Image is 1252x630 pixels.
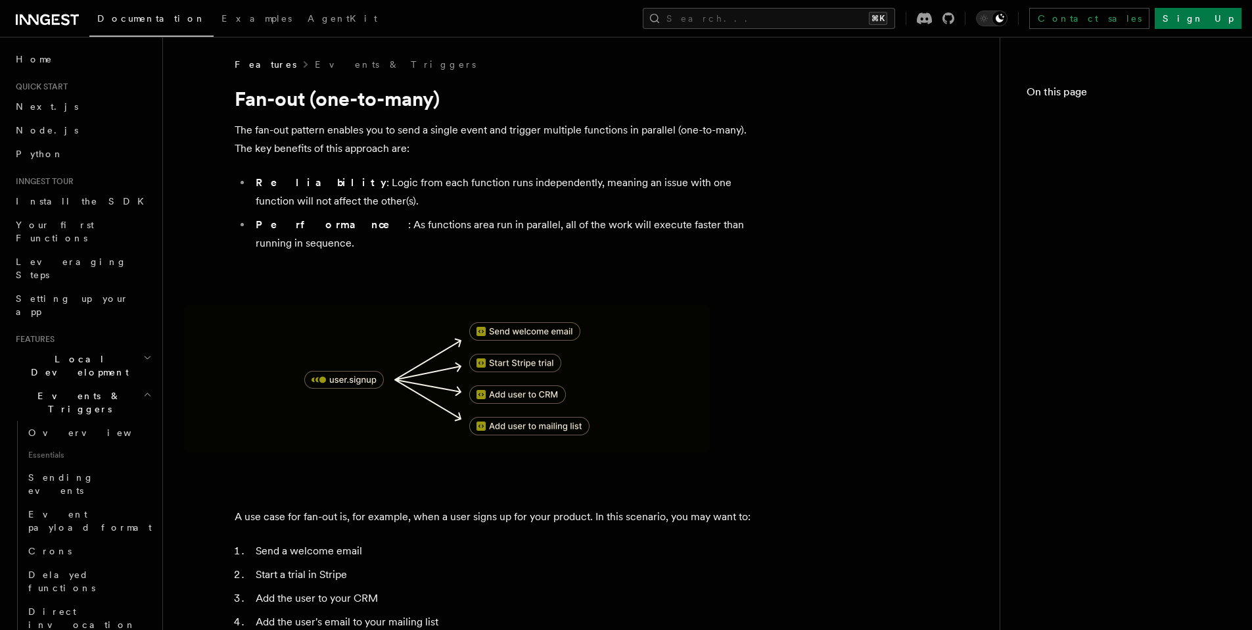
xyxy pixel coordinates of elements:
[28,472,94,496] span: Sending events
[235,121,760,158] p: The fan-out pattern enables you to send a single event and trigger multiple functions in parallel...
[11,189,154,213] a: Install the SDK
[28,569,95,593] span: Delayed functions
[184,305,710,452] img: A diagram showing how to fan-out to multiple functions
[256,176,386,189] strong: Reliability
[11,213,154,250] a: Your first Functions
[252,542,760,560] li: Send a welcome email
[16,220,94,243] span: Your first Functions
[1027,84,1226,105] h4: On this page
[16,256,127,280] span: Leveraging Steps
[23,445,154,466] span: Essentials
[11,384,154,421] button: Events & Triggers
[23,466,154,502] a: Sending events
[1029,8,1149,29] a: Contact sales
[315,58,476,71] a: Events & Triggers
[28,546,72,556] span: Crons
[28,509,152,533] span: Event payload format
[214,4,300,36] a: Examples
[252,174,760,210] li: : Logic from each function runs independently, meaning an issue with one function will not affect...
[28,606,136,630] span: Direct invocation
[23,563,154,600] a: Delayed functions
[97,13,206,24] span: Documentation
[308,13,377,24] span: AgentKit
[28,427,164,438] span: Overview
[235,508,760,526] p: A use case for fan-out is, for example, when a user signs up for your product. In this scenario, ...
[235,58,296,71] span: Features
[11,176,74,187] span: Inngest tour
[11,82,68,92] span: Quick start
[11,389,143,416] span: Events & Triggers
[16,196,152,206] span: Install the SDK
[23,539,154,563] a: Crons
[23,502,154,539] a: Event payload format
[643,8,895,29] button: Search...⌘K
[11,250,154,287] a: Leveraging Steps
[11,347,154,384] button: Local Development
[256,218,408,231] strong: Performance
[16,293,129,317] span: Setting up your app
[252,589,760,608] li: Add the user to your CRM
[252,216,760,253] li: : As functions area run in parallel, all of the work will execute faster than running in sequence.
[16,101,78,112] span: Next.js
[11,95,154,118] a: Next.js
[11,334,55,345] span: Features
[16,149,64,159] span: Python
[11,352,143,379] span: Local Development
[11,47,154,71] a: Home
[1155,8,1241,29] a: Sign Up
[11,142,154,166] a: Python
[221,13,292,24] span: Examples
[252,566,760,584] li: Start a trial in Stripe
[16,125,78,135] span: Node.js
[976,11,1008,26] button: Toggle dark mode
[89,4,214,37] a: Documentation
[300,4,385,36] a: AgentKit
[23,421,154,445] a: Overview
[869,12,887,25] kbd: ⌘K
[11,287,154,324] a: Setting up your app
[235,87,760,110] h1: Fan-out (one-to-many)
[16,53,53,66] span: Home
[11,118,154,142] a: Node.js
